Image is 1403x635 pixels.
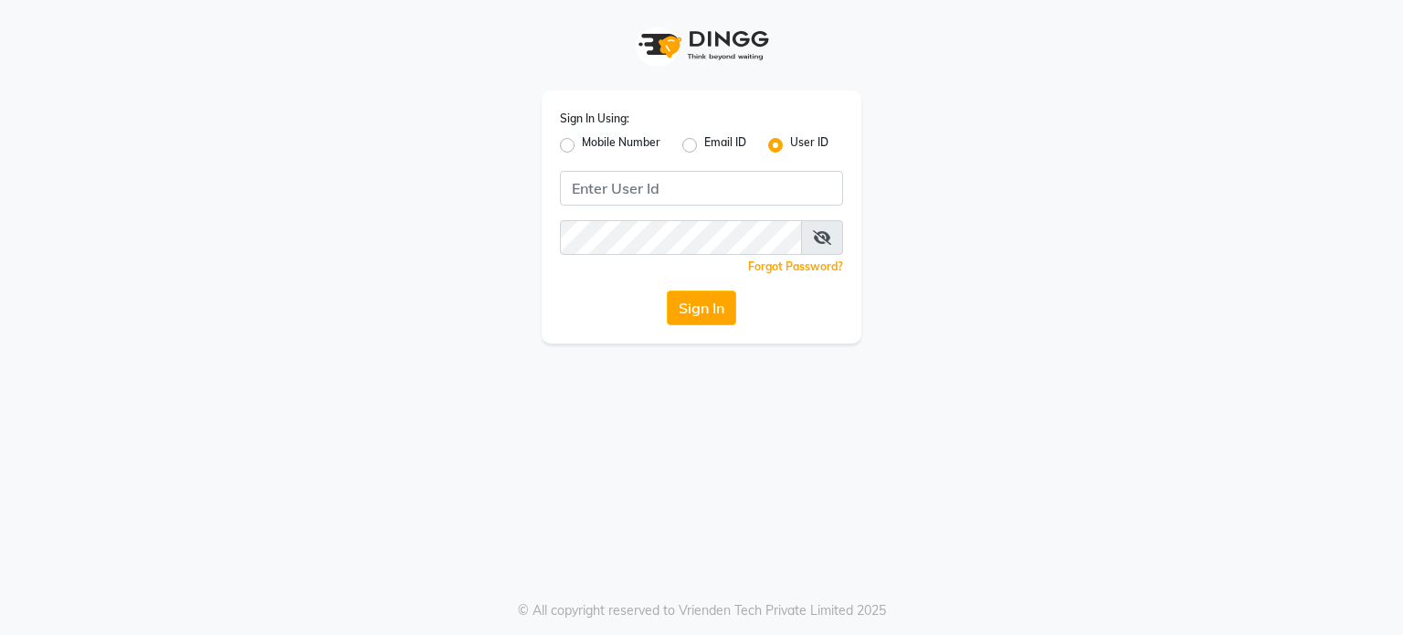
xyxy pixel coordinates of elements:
[748,259,843,273] a: Forgot Password?
[560,220,802,255] input: Username
[790,134,828,156] label: User ID
[560,111,629,127] label: Sign In Using:
[667,291,736,325] button: Sign In
[560,171,843,206] input: Username
[628,18,775,72] img: logo1.svg
[704,134,746,156] label: Email ID
[582,134,660,156] label: Mobile Number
